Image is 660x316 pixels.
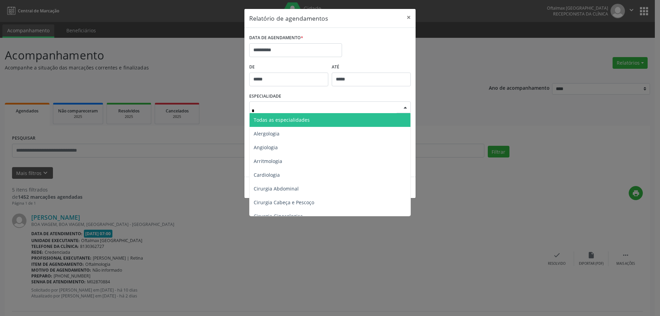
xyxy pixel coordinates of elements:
span: Cirurgia Abdominal [254,185,299,192]
label: ESPECIALIDADE [249,91,281,102]
h5: Relatório de agendamentos [249,14,328,23]
label: ATÉ [332,62,411,73]
span: Alergologia [254,130,279,137]
label: De [249,62,328,73]
span: Cardiologia [254,172,280,178]
span: Cirurgia Cabeça e Pescoço [254,199,314,206]
span: Todas as especialidades [254,117,310,123]
label: DATA DE AGENDAMENTO [249,33,303,43]
span: Angiologia [254,144,278,151]
button: Close [402,9,416,26]
span: Cirurgia Ginecologica [254,213,303,219]
span: Arritmologia [254,158,282,164]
